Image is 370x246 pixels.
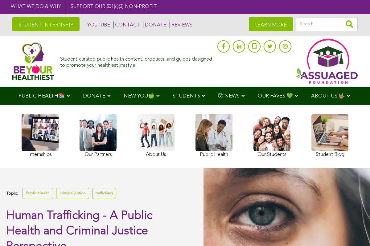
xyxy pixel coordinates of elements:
[311,93,345,99] span: ABOUT US 🤟🏽
[173,93,200,99] span: STUDENTS
[60,54,214,68] div: Student-curated public health content, products, and guides designed to promote your healthiest l...
[124,93,154,99] span: NEW YOU🍏
[23,188,53,199] a: Public Health
[249,17,293,31] a: LEARN MORE
[339,216,370,246] iframe: Chat Widget
[143,22,166,28] a: DONATE
[18,93,65,99] span: PUBLIC HEALTH📚
[252,43,257,49] img: glassdoor
[170,22,192,28] a: REVIEWS
[12,42,54,80] img: Assuaged
[9,87,361,105] div: Navigation Menu
[12,17,80,31] a: STUDENT INTERNSHIP
[92,188,116,199] a: trafficking
[113,22,140,28] a: CONTACT
[6,189,18,198] span: Topic:
[86,22,110,28] a: YOUTUBE
[56,188,89,199] a: criminal justice
[218,93,240,99] span: Ⓥ NEWS
[296,17,358,31] input: Search
[296,39,358,84] img: Assuaged App
[83,93,105,99] span: DONATE
[258,93,293,99] span: OUR FAVES 💚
